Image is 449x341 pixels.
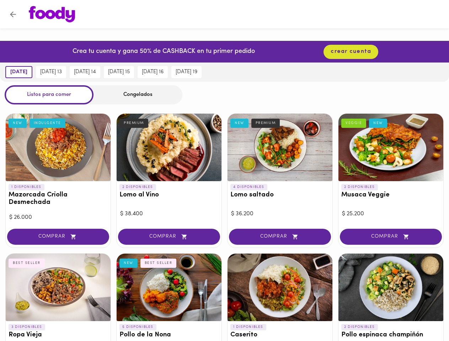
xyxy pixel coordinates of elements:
[5,66,32,78] button: [DATE]
[4,6,22,23] button: Volver
[119,259,138,268] div: NEW
[10,69,27,75] span: [DATE]
[9,184,44,190] p: 1 DISPONIBLES
[331,48,371,55] span: crear cuenta
[341,119,366,128] div: VEGGIE
[369,119,387,128] div: NEW
[176,69,197,75] span: [DATE] 19
[119,331,219,339] h3: Pollo de la Nona
[229,229,331,245] button: COMPRAR
[36,66,66,78] button: [DATE] 13
[9,191,108,206] h3: Mazorcada Criolla Desmechada
[9,259,45,268] div: BEST SELLER
[238,234,322,240] span: COMPRAR
[5,85,93,104] div: Listos para comer
[349,234,433,240] span: COMPRAR
[7,229,109,245] button: COMPRAR
[9,324,45,330] p: 3 DISPONIBLES
[342,210,440,218] div: $ 25.200
[6,254,111,321] div: Ropa Vieja
[9,213,107,222] div: $ 26.000
[119,324,156,330] p: 5 DISPONIBLES
[230,184,267,190] p: 4 DISPONIBLES
[341,191,440,199] h3: Musaca Veggie
[117,114,221,181] div: Lomo al Vino
[6,114,111,181] div: Mazorcada Criolla Desmechada
[408,300,442,334] iframe: Messagebird Livechat Widget
[338,114,443,181] div: Musaca Veggie
[230,331,330,339] h3: Caserito
[127,234,211,240] span: COMPRAR
[9,119,27,128] div: NEW
[30,119,65,128] div: INDULGENTE
[138,66,168,78] button: [DATE] 16
[341,184,378,190] p: 2 DISPONIBLES
[324,45,378,59] button: crear cuenta
[119,184,156,190] p: 2 DISPONIBLES
[340,229,442,245] button: COMPRAR
[118,229,220,245] button: COMPRAR
[104,66,134,78] button: [DATE] 15
[230,119,248,128] div: NEW
[40,69,62,75] span: [DATE] 13
[108,69,130,75] span: [DATE] 15
[228,114,332,181] div: Lomo saltado
[70,66,100,78] button: [DATE] 14
[140,259,177,268] div: BEST SELLER
[16,234,100,240] span: COMPRAR
[74,69,96,75] span: [DATE] 14
[9,331,108,339] h3: Ropa Vieja
[341,324,378,330] p: 2 DISPONIBLES
[117,254,221,321] div: Pollo de la Nona
[231,210,329,218] div: $ 36.200
[142,69,164,75] span: [DATE] 16
[230,324,266,330] p: 1 DISPONIBLES
[338,254,443,321] div: Pollo espinaca champiñón
[119,191,219,199] h3: Lomo al Vino
[251,119,280,128] div: PREMIUM
[93,85,182,104] div: Congelados
[29,6,75,22] img: logo.png
[73,47,255,56] p: Crea tu cuenta y gana 50% de CASHBACK en tu primer pedido
[119,119,148,128] div: PREMIUM
[341,331,440,339] h3: Pollo espinaca champiñón
[171,66,202,78] button: [DATE] 19
[230,191,330,199] h3: Lomo saltado
[228,254,332,321] div: Caserito
[120,210,218,218] div: $ 38.400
